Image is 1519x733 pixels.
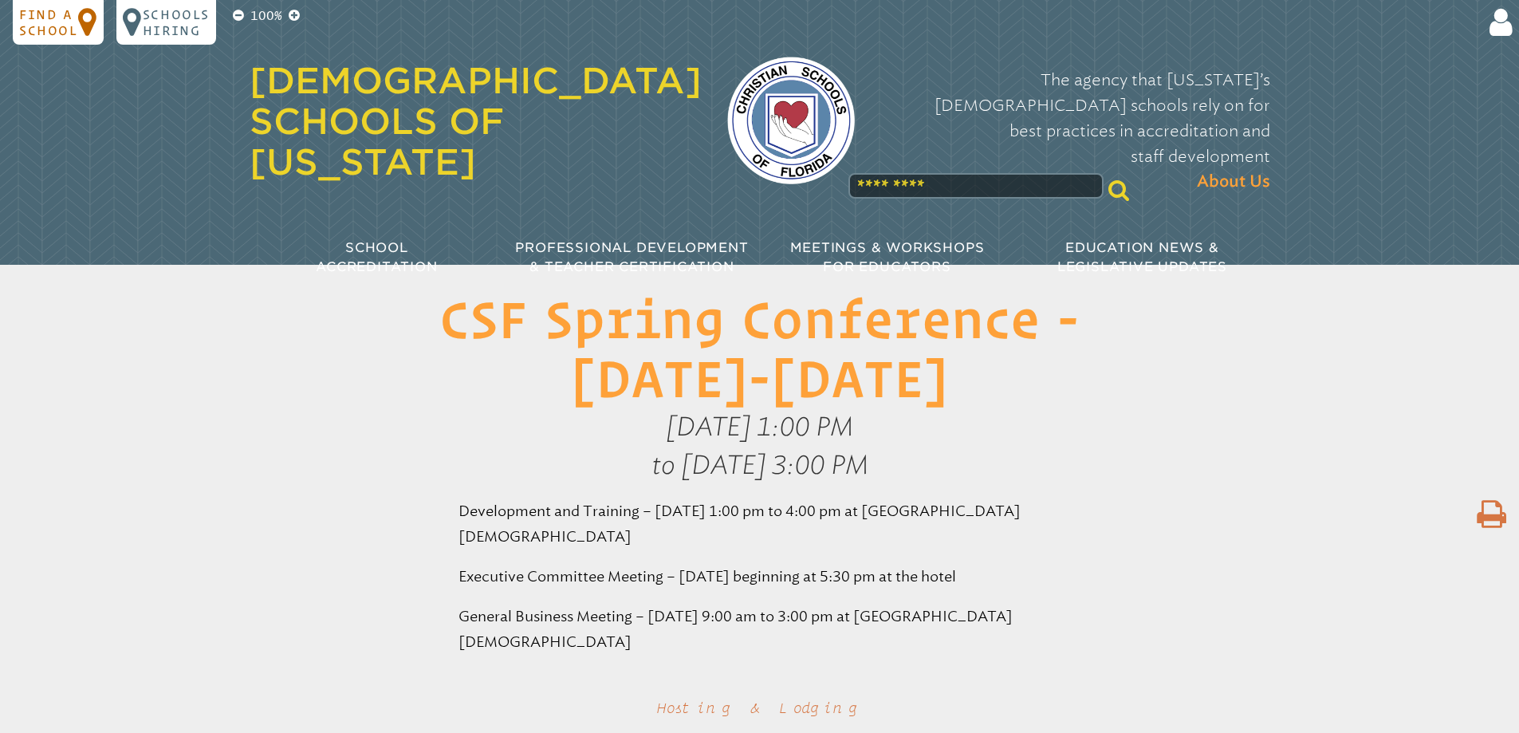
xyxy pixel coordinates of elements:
a: [DEMOGRAPHIC_DATA] Schools of [US_STATE] [250,60,702,183]
p: The agency that [US_STATE]’s [DEMOGRAPHIC_DATA] schools rely on for best practices in accreditati... [880,67,1270,195]
p: Executive Committee Meeting – [DATE] beginning at 5:30 pm at the hotel [458,564,1061,589]
span: Meetings & Workshops for Educators [790,240,985,274]
p: Development and Training – [DATE] 1:00 pm to 4:00 pm at [GEOGRAPHIC_DATA][DEMOGRAPHIC_DATA] [458,499,1061,550]
span: Professional Development & Teacher Certification [515,240,748,274]
img: csf-logo-web-colors.png [727,57,855,184]
span: School Accreditation [316,240,437,274]
span: Education News & Legislative Updates [1057,240,1227,274]
h1: CSF Spring Conference - [DATE]-[DATE] [350,290,1170,408]
p: Find a school [19,6,78,38]
p: General Business Meeting – [DATE] 9:00 am to 3:00 pm at [GEOGRAPHIC_DATA][DEMOGRAPHIC_DATA] [458,604,1061,655]
p: Schools Hiring [143,6,210,38]
h2: Hosting & Lodging [498,693,1021,723]
span: About Us [1197,169,1270,195]
p: 100% [247,6,285,26]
